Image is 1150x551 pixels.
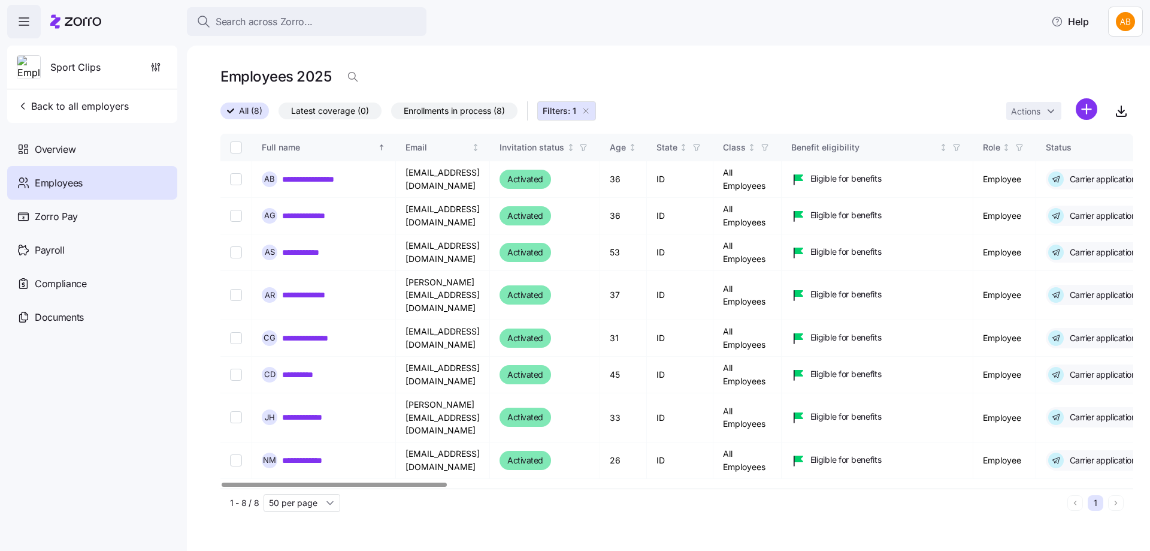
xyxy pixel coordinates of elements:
th: RoleNot sorted [973,134,1036,161]
div: Sorted ascending [377,143,386,152]
td: All Employees [713,234,782,271]
div: Status [1046,141,1133,154]
span: Compliance [35,276,87,291]
span: Enrollments in process (8) [404,103,505,119]
td: All Employees [713,442,782,479]
div: Not sorted [628,143,637,152]
td: [EMAIL_ADDRESS][DOMAIN_NAME] [396,161,490,198]
td: Employee [973,198,1036,234]
td: 26 [600,442,647,479]
input: Select record 8 [230,454,242,466]
span: Activated [507,368,543,382]
span: A B [264,175,275,183]
a: Documents [7,300,177,334]
input: Select record 6 [230,369,242,381]
img: 42a6513890f28a9d591cc60790ab6045 [1116,12,1135,31]
a: Compliance [7,267,177,300]
td: ID [647,271,713,320]
input: Select record 5 [230,332,242,344]
div: Invitation status [500,141,564,154]
button: 1 [1088,495,1103,511]
div: Age [610,141,626,154]
div: State [656,141,677,154]
input: Select record 1 [230,173,242,185]
button: Search across Zorro... [187,7,426,36]
td: ID [647,442,713,479]
td: ID [647,357,713,393]
span: N M [263,456,276,464]
span: Activated [507,209,543,223]
div: Class [723,141,746,154]
span: Filters: 1 [543,105,576,117]
div: Not sorted [939,143,948,152]
input: Select record 4 [230,289,242,301]
td: Employee [973,442,1036,479]
button: Help [1042,10,1098,34]
span: 1 - 8 / 8 [230,497,259,509]
td: 36 [600,161,647,198]
h1: Employees 2025 [220,67,331,86]
td: 45 [600,357,647,393]
span: Eligible for benefits [810,246,882,258]
input: Select all records [230,141,242,153]
div: Role [983,141,1000,154]
svg: add icon [1076,98,1097,120]
td: All Employees [713,320,782,357]
td: 33 [600,393,647,442]
td: ID [647,234,713,271]
th: Full nameSorted ascending [252,134,396,161]
td: Employee [973,271,1036,320]
span: All (8) [239,103,262,119]
span: Activated [507,245,543,260]
span: Eligible for benefits [810,288,882,300]
span: Activated [507,172,543,186]
th: Invitation statusNot sorted [490,134,600,161]
span: Eligible for benefits [810,411,882,423]
span: Eligible for benefits [810,368,882,380]
div: Not sorted [471,143,480,152]
span: Activated [507,453,543,468]
span: Eligible for benefits [810,173,882,185]
span: Search across Zorro... [216,14,313,29]
td: ID [647,320,713,357]
button: Actions [1006,102,1061,120]
td: All Employees [713,357,782,393]
td: Employee [973,161,1036,198]
div: Not sorted [1002,143,1010,152]
span: Help [1051,14,1089,29]
span: Activated [507,410,543,424]
td: ID [647,198,713,234]
td: Employee [973,357,1036,393]
span: Eligible for benefits [810,332,882,344]
span: J H [265,414,275,421]
button: Filters: 1 [537,101,596,121]
span: A R [265,291,275,299]
button: Back to all employers [12,94,134,118]
td: [EMAIL_ADDRESS][DOMAIN_NAME] [396,320,490,357]
div: Full name [262,141,376,154]
td: Employee [973,234,1036,271]
td: All Employees [713,271,782,320]
td: All Employees [713,393,782,442]
span: Overview [35,142,75,157]
button: Next page [1108,495,1124,511]
td: 36 [600,198,647,234]
td: [PERSON_NAME][EMAIL_ADDRESS][DOMAIN_NAME] [396,271,490,320]
span: Sport Clips [50,60,101,75]
a: Employees [7,166,177,200]
td: Employee [973,320,1036,357]
span: Payroll [35,243,65,258]
td: 37 [600,271,647,320]
span: Latest coverage (0) [291,103,369,119]
img: Employer logo [17,56,40,80]
input: Select record 2 [230,210,242,222]
a: Payroll [7,233,177,267]
th: AgeNot sorted [600,134,647,161]
td: All Employees [713,198,782,234]
td: ID [647,393,713,442]
input: Select record 3 [230,246,242,258]
span: C D [264,371,276,378]
span: Back to all employers [17,99,129,113]
span: A G [264,212,276,219]
div: Not sorted [567,143,575,152]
